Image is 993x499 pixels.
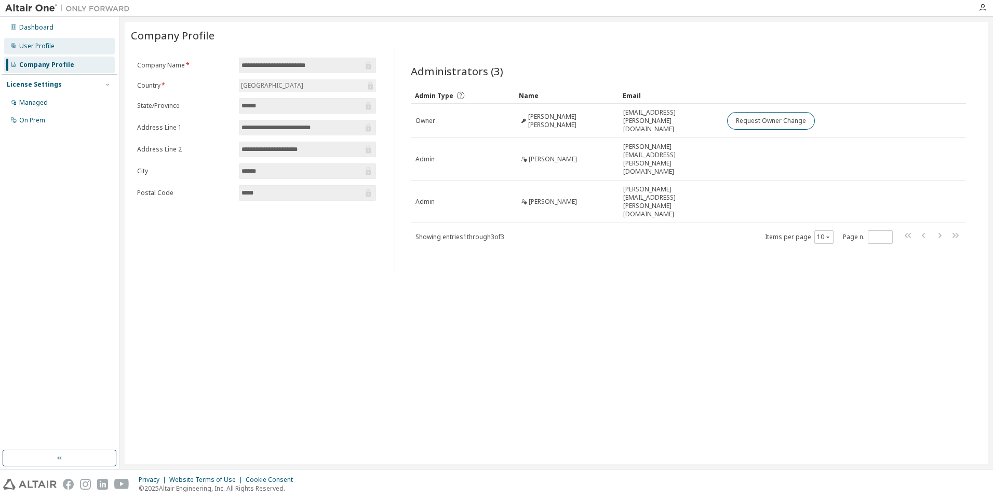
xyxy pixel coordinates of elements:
[239,79,376,92] div: [GEOGRAPHIC_DATA]
[63,479,74,490] img: facebook.svg
[137,123,233,132] label: Address Line 1
[623,87,718,104] div: Email
[19,116,45,124] div: On Prem
[19,61,74,69] div: Company Profile
[765,230,834,244] span: Items per page
[137,81,233,90] label: Country
[5,3,135,13] img: Altair One
[7,80,62,89] div: License Settings
[415,232,504,241] span: Showing entries 1 through 3 of 3
[114,479,129,490] img: youtube.svg
[137,61,233,70] label: Company Name
[239,80,305,91] div: [GEOGRAPHIC_DATA]
[137,167,233,175] label: City
[623,185,718,218] span: [PERSON_NAME][EMAIL_ADDRESS][PERSON_NAME][DOMAIN_NAME]
[139,476,169,484] div: Privacy
[137,102,233,110] label: State/Province
[19,42,55,50] div: User Profile
[415,155,435,163] span: Admin
[519,87,614,104] div: Name
[415,91,453,100] span: Admin Type
[411,64,503,78] span: Administrators (3)
[19,23,53,32] div: Dashboard
[623,108,718,133] span: [EMAIL_ADDRESS][PERSON_NAME][DOMAIN_NAME]
[80,479,91,490] img: instagram.svg
[529,155,577,163] span: [PERSON_NAME]
[3,479,57,490] img: altair_logo.svg
[529,198,577,206] span: [PERSON_NAME]
[246,476,299,484] div: Cookie Consent
[139,484,299,493] p: © 2025 Altair Engineering, Inc. All Rights Reserved.
[528,113,614,129] span: [PERSON_NAME] [PERSON_NAME]
[169,476,246,484] div: Website Terms of Use
[623,143,718,176] span: [PERSON_NAME][EMAIL_ADDRESS][PERSON_NAME][DOMAIN_NAME]
[817,233,831,241] button: 10
[19,99,48,107] div: Managed
[97,479,108,490] img: linkedin.svg
[415,198,435,206] span: Admin
[843,230,893,244] span: Page n.
[415,117,435,125] span: Owner
[137,189,233,197] label: Postal Code
[131,28,214,43] span: Company Profile
[727,112,815,130] button: Request Owner Change
[137,145,233,154] label: Address Line 2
